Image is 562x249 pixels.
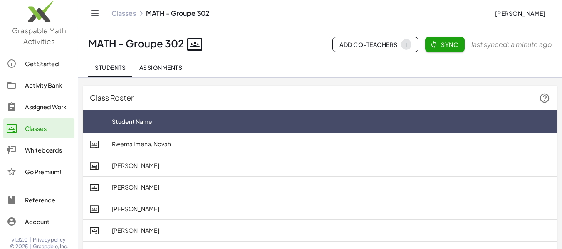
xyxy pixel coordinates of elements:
td: [PERSON_NAME] [105,220,557,242]
div: Account [25,217,71,227]
div: Get Started [25,59,71,69]
div: Whiteboards [25,145,71,155]
span: [PERSON_NAME] [495,10,545,17]
div: Activity Bank [25,80,71,90]
div: Assigned Work [25,102,71,112]
span: Assignments [139,64,182,71]
span: Graspable Math Activities [12,26,66,46]
div: Reference [25,195,71,205]
td: [PERSON_NAME] [105,198,557,220]
a: Activity Bank [3,75,74,95]
a: Account [3,212,74,232]
span: Sync [432,41,458,48]
td: Rwema Imena, Novah [105,133,557,155]
div: Class Roster [83,86,557,110]
a: Privacy policy [33,237,68,243]
button: Add Co-Teachers1 [332,37,418,52]
button: Toggle navigation [88,7,102,20]
span: | [30,237,31,243]
span: Students [95,64,126,71]
div: Classes [25,123,71,133]
a: Classes [111,9,136,17]
button: [PERSON_NAME] [488,6,552,21]
div: MATH - Groupe 302 [88,37,202,52]
button: Sync [425,37,465,52]
div: 1 [405,42,407,48]
a: Reference [3,190,74,210]
a: Assigned Work [3,97,74,117]
a: Whiteboards [3,140,74,160]
td: [PERSON_NAME] [105,177,557,198]
span: Student Name [112,117,152,126]
a: Classes [3,118,74,138]
span: v1.32.0 [12,237,28,243]
a: Get Started [3,54,74,74]
span: last synced: a minute ago [471,39,552,49]
div: Go Premium! [25,167,71,177]
td: [PERSON_NAME] [105,155,557,177]
span: Add Co-Teachers [339,39,411,50]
